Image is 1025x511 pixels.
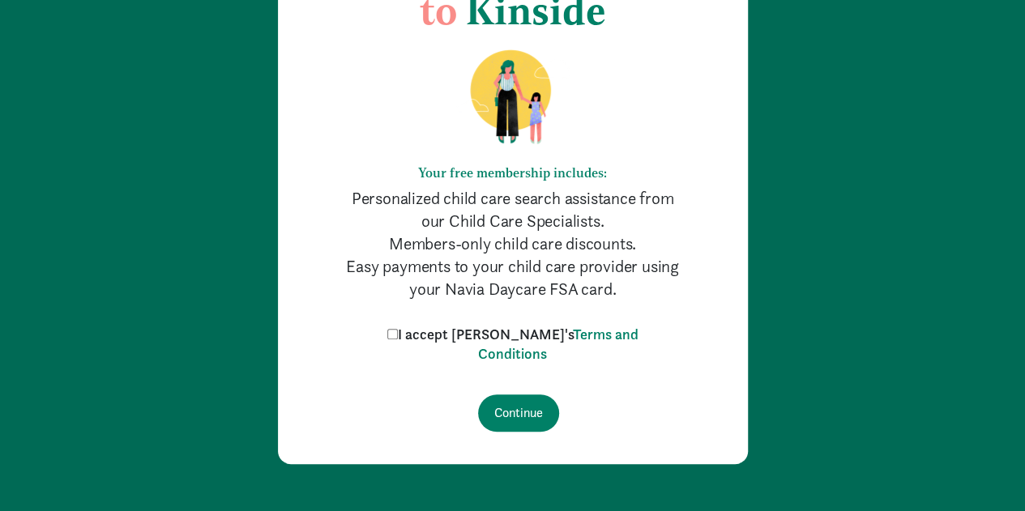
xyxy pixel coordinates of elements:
[387,329,398,339] input: I accept [PERSON_NAME]'sTerms and Conditions
[343,255,683,300] p: Easy payments to your child care provider using your Navia Daycare FSA card.
[343,232,683,255] p: Members-only child care discounts.
[478,325,638,363] a: Terms and Conditions
[451,49,574,146] img: illustration-mom-daughter.png
[343,187,683,232] p: Personalized child care search assistance from our Child Care Specialists.
[478,394,559,432] input: Continue
[343,165,683,181] h6: Your free membership includes:
[383,325,643,364] label: I accept [PERSON_NAME]'s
